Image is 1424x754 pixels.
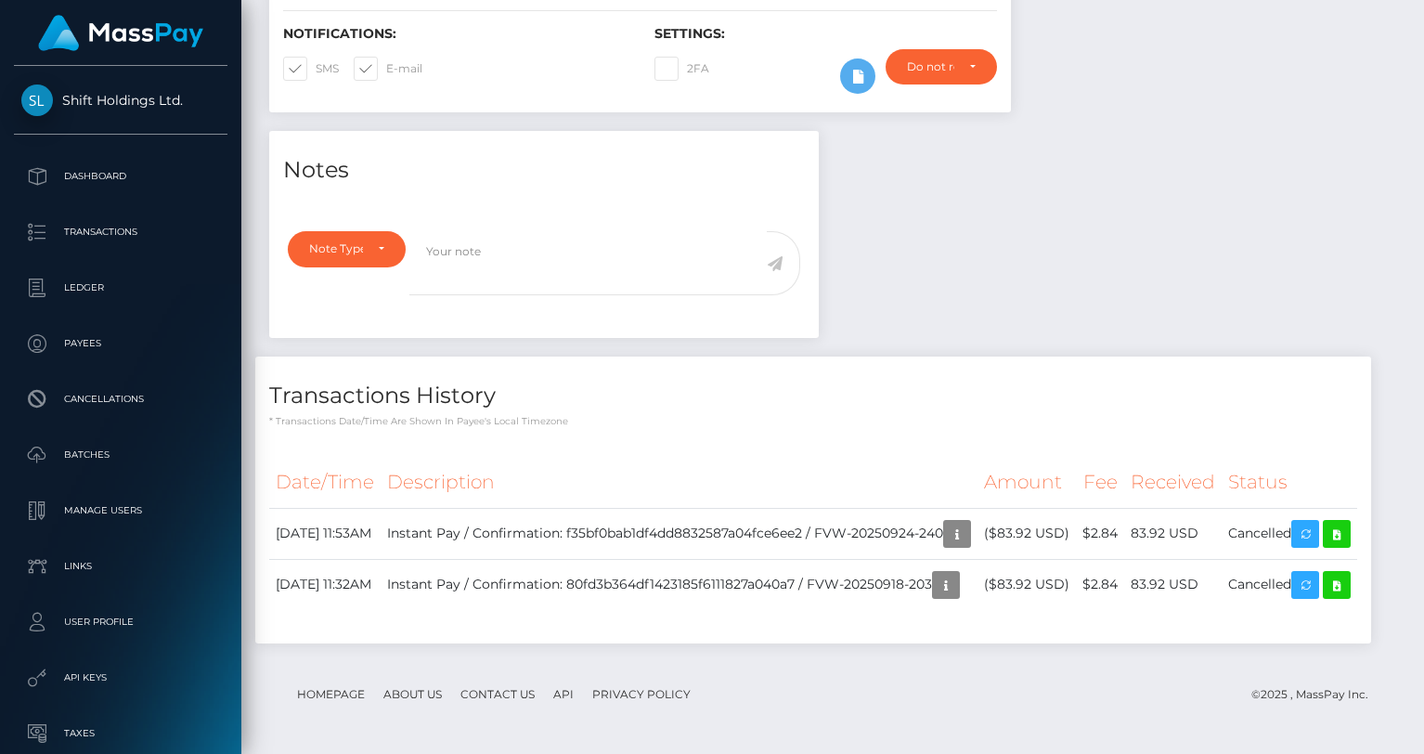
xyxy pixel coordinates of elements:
th: Fee [1076,457,1124,508]
td: [DATE] 11:53AM [269,508,381,559]
p: Ledger [21,274,220,302]
td: 83.92 USD [1124,559,1222,610]
td: Cancelled [1222,559,1357,610]
a: Homepage [290,680,372,708]
p: Taxes [21,720,220,747]
a: About Us [376,680,449,708]
div: Note Type [309,241,363,256]
td: ($83.92 USD) [977,559,1076,610]
div: © 2025 , MassPay Inc. [1251,684,1382,705]
th: Status [1222,457,1357,508]
th: Received [1124,457,1222,508]
td: $2.84 [1076,508,1124,559]
button: Note Type [288,231,406,266]
h4: Notes [283,154,805,187]
th: Date/Time [269,457,381,508]
a: Dashboard [14,153,227,200]
button: Do not require [886,49,997,84]
p: Manage Users [21,497,220,525]
td: 83.92 USD [1124,508,1222,559]
th: Amount [977,457,1076,508]
a: Manage Users [14,487,227,534]
td: Instant Pay / Confirmation: 80fd3b364df1423185f6111827a040a7 / FVW-20250918-203 [381,559,977,610]
th: Description [381,457,977,508]
p: API Keys [21,664,220,692]
h4: Transactions History [269,380,1357,412]
label: E-mail [354,57,422,81]
a: Transactions [14,209,227,255]
a: Cancellations [14,376,227,422]
span: Shift Holdings Ltd. [14,92,227,109]
img: Shift Holdings Ltd. [21,84,53,116]
a: Contact Us [453,680,542,708]
td: [DATE] 11:32AM [269,559,381,610]
p: Links [21,552,220,580]
p: Dashboard [21,162,220,190]
a: Batches [14,432,227,478]
a: Ledger [14,265,227,311]
a: Payees [14,320,227,367]
td: Instant Pay / Confirmation: f35bf0bab1df4dd8832587a04fce6ee2 / FVW-20250924-240 [381,508,977,559]
p: Payees [21,330,220,357]
a: Links [14,543,227,590]
label: 2FA [654,57,709,81]
p: * Transactions date/time are shown in payee's local timezone [269,414,1357,428]
td: ($83.92 USD) [977,508,1076,559]
a: User Profile [14,599,227,645]
a: Privacy Policy [585,680,698,708]
p: User Profile [21,608,220,636]
div: Do not require [907,59,954,74]
p: Transactions [21,218,220,246]
td: $2.84 [1076,559,1124,610]
h6: Notifications: [283,26,627,42]
a: API Keys [14,655,227,701]
a: API [546,680,581,708]
h6: Settings: [654,26,998,42]
td: Cancelled [1222,508,1357,559]
label: SMS [283,57,339,81]
p: Batches [21,441,220,469]
img: MassPay Logo [38,15,203,51]
p: Cancellations [21,385,220,413]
